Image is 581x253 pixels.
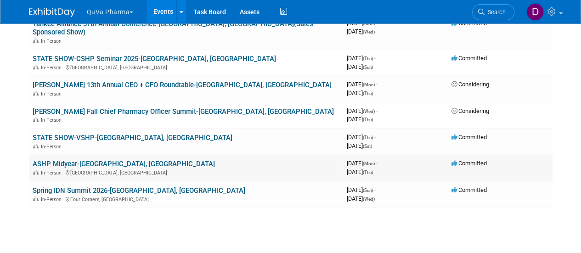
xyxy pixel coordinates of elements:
[33,197,39,201] img: In-Person Event
[41,170,64,176] span: In-Person
[347,63,373,70] span: [DATE]
[363,56,373,61] span: (Thu)
[347,169,373,175] span: [DATE]
[374,55,376,62] span: -
[33,186,245,195] a: Spring IDN Summit 2026-[GEOGRAPHIC_DATA], [GEOGRAPHIC_DATA]
[33,55,276,63] a: STATE SHOW-CSHP Seminar 2025-[GEOGRAPHIC_DATA], [GEOGRAPHIC_DATA]
[33,144,39,148] img: In-Person Event
[363,21,375,26] span: (Mon)
[41,65,64,71] span: In-Person
[33,38,39,43] img: In-Person Event
[347,28,375,35] span: [DATE]
[33,170,39,174] img: In-Person Event
[451,186,487,193] span: Committed
[363,91,373,96] span: (Thu)
[526,3,544,21] img: Danielle Mitchell
[41,197,64,202] span: In-Person
[363,188,373,193] span: (Sun)
[451,55,487,62] span: Committed
[33,20,313,37] a: Yankee Alliance 37th Annual Conference-[GEOGRAPHIC_DATA], [GEOGRAPHIC_DATA](Sales Sponsored Show)
[41,117,64,123] span: In-Person
[347,116,373,123] span: [DATE]
[451,81,489,88] span: Considering
[347,134,376,141] span: [DATE]
[33,63,339,71] div: [GEOGRAPHIC_DATA], [GEOGRAPHIC_DATA]
[376,160,378,167] span: -
[347,107,378,114] span: [DATE]
[363,109,375,114] span: (Wed)
[33,107,334,116] a: [PERSON_NAME] Fall Chief Pharmacy Officer Summit-[GEOGRAPHIC_DATA], [GEOGRAPHIC_DATA]
[451,107,489,114] span: Considering
[41,91,64,97] span: In-Person
[363,82,375,87] span: (Mon)
[29,8,75,17] img: ExhibitDay
[451,134,487,141] span: Committed
[33,91,39,96] img: In-Person Event
[41,144,64,150] span: In-Person
[451,160,487,167] span: Committed
[363,117,373,122] span: (Thu)
[347,195,375,202] span: [DATE]
[33,81,332,89] a: [PERSON_NAME] 13th Annual CEO + CFO Roundtable-[GEOGRAPHIC_DATA], [GEOGRAPHIC_DATA]
[363,144,372,149] span: (Sat)
[33,160,215,168] a: ASHP Midyear-[GEOGRAPHIC_DATA], [GEOGRAPHIC_DATA]
[33,65,39,69] img: In-Person Event
[376,81,378,88] span: -
[347,20,378,27] span: [DATE]
[472,4,514,20] a: Search
[33,117,39,122] img: In-Person Event
[347,142,372,149] span: [DATE]
[374,186,376,193] span: -
[41,38,64,44] span: In-Person
[347,160,378,167] span: [DATE]
[374,134,376,141] span: -
[363,197,375,202] span: (Wed)
[376,107,378,114] span: -
[376,20,378,27] span: -
[363,135,373,140] span: (Thu)
[33,195,339,202] div: Four Corners, [GEOGRAPHIC_DATA]
[347,81,378,88] span: [DATE]
[363,161,375,166] span: (Mon)
[363,65,373,70] span: (Sun)
[33,134,232,142] a: STATE SHOW-VSHP-[GEOGRAPHIC_DATA], [GEOGRAPHIC_DATA]
[347,186,376,193] span: [DATE]
[363,29,375,34] span: (Wed)
[451,20,487,27] span: Committed
[485,9,506,16] span: Search
[347,55,376,62] span: [DATE]
[33,169,339,176] div: [GEOGRAPHIC_DATA], [GEOGRAPHIC_DATA]
[363,170,373,175] span: (Thu)
[347,90,373,96] span: [DATE]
